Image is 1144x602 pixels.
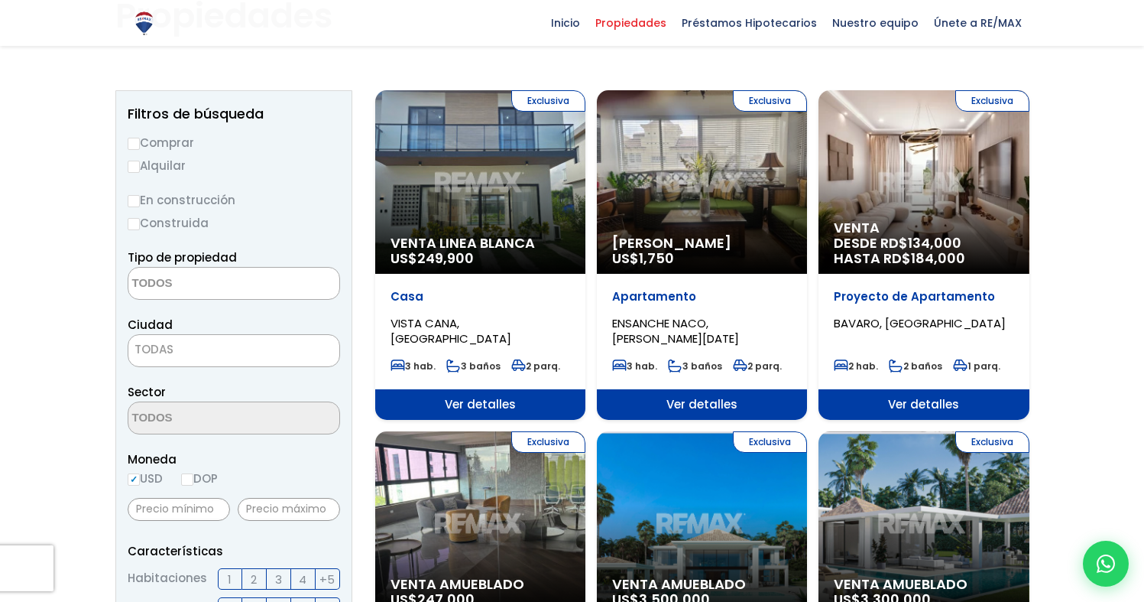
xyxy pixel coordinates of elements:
[391,289,570,304] p: Casa
[128,133,340,152] label: Comprar
[818,90,1029,420] a: Exclusiva Venta DESDE RD$134,000 HASTA RD$184,000 Proyecto de Apartamento BAVARO, [GEOGRAPHIC_DAT...
[375,389,585,420] span: Ver detalles
[238,498,340,521] input: Precio máximo
[597,389,807,420] span: Ver detalles
[128,450,340,469] span: Moneda
[834,360,878,373] span: 2 hab.
[733,90,807,112] span: Exclusiva
[612,289,792,304] p: Apartamento
[128,195,140,207] input: En construcción
[391,315,511,347] span: VISTA CANA, [GEOGRAPHIC_DATA]
[128,568,207,590] span: Habitaciones
[128,384,166,400] span: Sector
[818,389,1029,420] span: Ver detalles
[674,11,825,34] span: Préstamos Hipotecarios
[446,360,501,373] span: 3 baños
[181,469,218,488] label: DOP
[612,577,792,592] span: Venta Amueblado
[128,213,340,233] label: Construida
[128,268,277,301] textarea: Search
[299,570,306,589] span: 4
[825,11,926,34] span: Nuestro equipo
[834,315,1006,331] span: BAVARO, [GEOGRAPHIC_DATA]
[128,106,340,122] h2: Filtros de búsqueda
[417,249,474,268] span: 249,900
[128,218,140,230] input: Construida
[131,10,157,37] img: Logo de REMAX
[834,251,1013,266] span: HASTA RD$
[639,249,674,268] span: 1,750
[128,334,340,367] span: TODAS
[588,11,674,34] span: Propiedades
[128,138,140,150] input: Comprar
[834,289,1013,304] p: Proyecto de Apartamento
[128,190,340,210] label: En construcción
[391,249,474,268] span: US$
[134,341,173,357] span: TODAS
[543,11,588,34] span: Inicio
[128,161,140,173] input: Alquilar
[834,236,1013,266] span: DESDE RD$
[251,570,257,589] span: 2
[668,360,722,373] span: 3 baños
[228,570,232,589] span: 1
[953,360,1000,373] span: 1 parq.
[375,90,585,420] a: Exclusiva Venta Linea Blanca US$249,900 Casa VISTA CANA, [GEOGRAPHIC_DATA] 3 hab. 3 baños 2 parq....
[889,360,942,373] span: 2 baños
[955,431,1029,453] span: Exclusiva
[391,236,570,251] span: Venta Linea Blanca
[733,360,782,373] span: 2 parq.
[128,469,163,488] label: USD
[955,90,1029,112] span: Exclusiva
[511,431,585,453] span: Exclusiva
[733,431,807,453] span: Exclusiva
[612,360,657,373] span: 3 hab.
[391,360,436,373] span: 3 hab.
[391,577,570,592] span: Venta Amueblado
[511,90,585,112] span: Exclusiva
[128,473,140,486] input: USD
[612,249,674,268] span: US$
[128,317,173,333] span: Ciudad
[834,577,1013,592] span: Venta Amueblado
[908,233,961,252] span: 134,000
[128,249,237,265] span: Tipo de propiedad
[834,220,1013,236] span: Venta
[128,542,340,561] p: Características
[128,339,339,360] span: TODAS
[128,402,277,435] textarea: Search
[128,156,340,175] label: Alquilar
[926,11,1029,34] span: Únete a RE/MAX
[319,570,335,589] span: +5
[597,90,807,420] a: Exclusiva [PERSON_NAME] US$1,750 Apartamento ENSANCHE NACO, [PERSON_NAME][DATE] 3 hab. 3 baños 2 ...
[181,473,193,486] input: DOP
[911,249,965,268] span: 184,000
[275,570,282,589] span: 3
[128,498,230,521] input: Precio mínimo
[612,236,792,251] span: [PERSON_NAME]
[612,315,739,347] span: ENSANCHE NACO, [PERSON_NAME][DATE]
[511,360,560,373] span: 2 parq.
